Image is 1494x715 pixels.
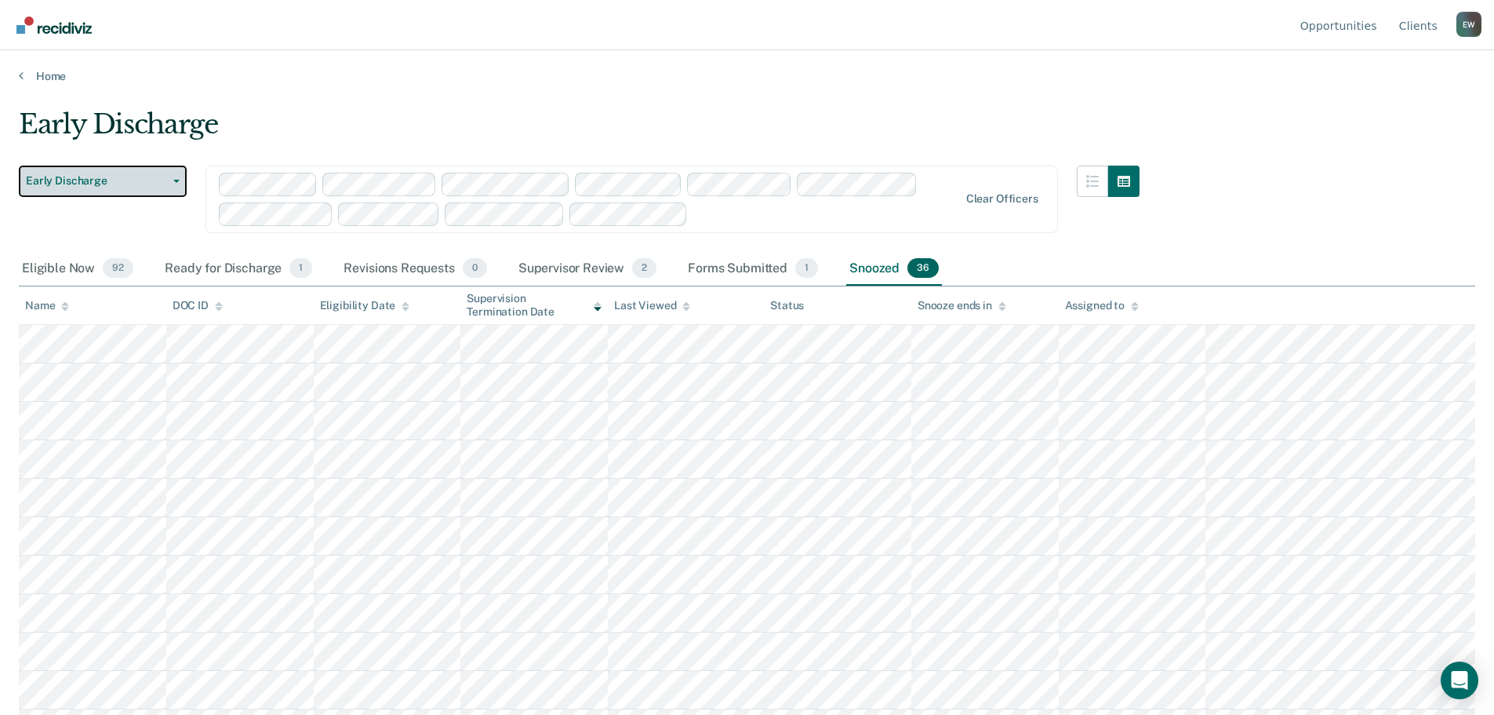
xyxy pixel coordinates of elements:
div: Ready for Discharge1 [162,252,315,286]
span: 2 [632,258,656,279]
span: Early Discharge [26,174,167,188]
div: Eligible Now92 [19,252,136,286]
button: Early Discharge [19,166,187,197]
span: 1 [795,258,818,279]
div: Early Discharge [19,108,1140,153]
div: Supervision Termination Date [467,292,602,319]
div: E W [1456,12,1481,37]
span: 36 [907,258,939,279]
button: Profile dropdown button [1456,12,1481,37]
div: Supervisor Review2 [515,252,660,286]
div: Open Intercom Messenger [1441,662,1478,699]
div: Eligibility Date [320,299,410,312]
div: DOC ID [173,299,223,312]
div: Status [770,299,804,312]
div: Revisions Requests0 [340,252,489,286]
div: Clear officers [966,192,1038,206]
div: Snoozed36 [846,252,942,286]
div: Snooze ends in [918,299,1006,312]
div: Forms Submitted1 [685,252,821,286]
div: Name [25,299,69,312]
a: Home [19,69,1475,83]
span: 1 [289,258,312,279]
span: 0 [463,258,487,279]
div: Assigned to [1065,299,1139,312]
div: Last Viewed [614,299,690,312]
span: 92 [103,258,133,279]
img: Recidiviz [16,16,92,34]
